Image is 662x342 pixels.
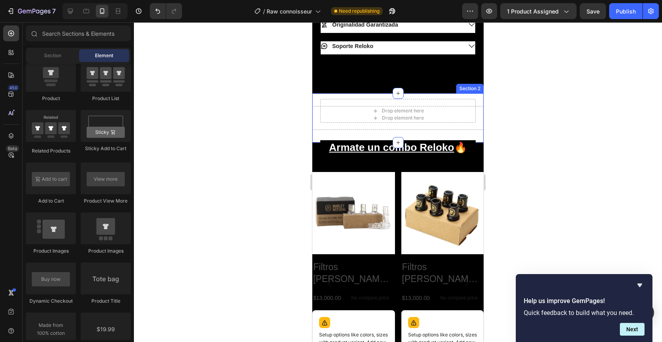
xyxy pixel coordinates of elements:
[26,95,76,102] div: Product
[524,296,645,306] h2: Help us improve GemPages!
[312,22,484,342] iframe: Design area
[143,250,165,272] button: Carousel Next Arrow
[620,323,645,336] button: Next question
[81,95,131,102] div: Product List
[6,250,29,272] button: Carousel Back Arrow
[524,309,645,317] p: Quick feedback to build what you need.
[39,274,77,278] p: No compare price
[8,85,19,91] div: 450
[81,298,131,305] div: Product Title
[89,239,172,264] h2: Filtros [PERSON_NAME] [PERSON_NAME] — Black Edition
[26,197,76,205] div: Add to Cart
[96,309,165,332] p: Setup options like colors, sizes with product variant.
[95,52,113,59] span: Element
[26,247,76,255] div: Product Images
[8,118,163,133] h2: 🔥
[507,7,559,15] span: 1 product assigned
[635,280,645,290] button: Hide survey
[26,25,131,41] input: Search Sections & Elements
[500,3,577,19] button: 1 product assigned
[145,63,170,70] div: Section 2
[81,247,131,255] div: Product Images
[524,280,645,336] div: Help us improve GemPages!
[70,93,112,99] div: Drop element here
[339,8,379,15] span: Need republishing
[89,150,172,232] a: Filtros de Vidrio Marley — Black Edition
[81,145,131,152] div: Sticky Add to Cart
[26,147,76,155] div: Related Products
[587,8,600,15] span: Save
[263,7,265,15] span: /
[17,119,142,131] u: Armate un combo Reloko
[26,298,76,305] div: Dynamic Checkout
[20,20,61,27] p: Soporte Reloko
[6,145,19,152] div: Beta
[3,3,59,19] button: 7
[267,7,312,15] span: Raw connoisseur
[150,3,182,19] div: Undo/Redo
[128,274,166,278] p: No compare price
[7,309,76,332] p: Setup options like colors, sizes with product variant.
[89,271,118,282] div: $13,000.00
[580,3,606,19] button: Save
[44,52,61,59] span: Section
[81,197,131,205] div: Product View More
[616,7,636,15] div: Publish
[52,6,56,16] p: 7
[609,3,643,19] button: Publish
